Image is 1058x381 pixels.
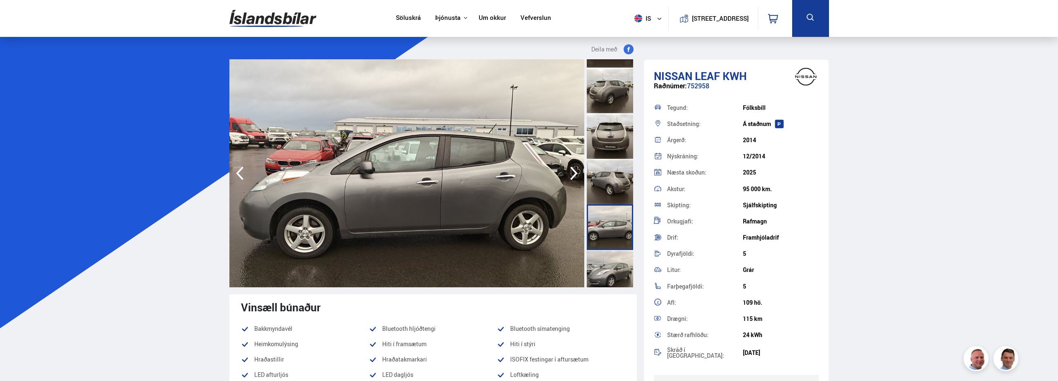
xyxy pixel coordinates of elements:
div: 5 [743,283,819,290]
div: Fólksbíll [743,104,819,111]
li: Hraðastillir [241,354,369,364]
button: [STREET_ADDRESS] [695,15,746,22]
img: brand logo [789,64,822,90]
img: 2647888.jpeg [229,59,584,287]
span: Deila með: [591,44,619,54]
div: Á staðnum [743,121,819,127]
div: Stærð rafhlöðu: [667,332,743,338]
li: Hraðatakmarkari [369,354,497,364]
div: 95 000 km. [743,186,819,192]
span: Nissan [654,68,692,83]
a: Um okkur [479,14,506,23]
li: Hiti í framsætum [369,339,497,349]
li: ISOFIX festingar í aftursætum [497,354,625,364]
div: Grár [743,267,819,273]
button: Deila með: [588,44,637,54]
div: Tegund: [667,105,743,111]
li: LED afturljós [241,370,369,380]
button: is [631,6,668,31]
div: 24 kWh [743,332,819,338]
li: Hiti í stýri [497,339,625,349]
div: Farþegafjöldi: [667,284,743,289]
div: 115 km [743,315,819,322]
img: svg+xml;base64,PHN2ZyB4bWxucz0iaHR0cDovL3d3dy53My5vcmcvMjAwMC9zdmciIHdpZHRoPSI1MTIiIGhlaWdodD0iNT... [634,15,642,22]
a: Söluskrá [396,14,421,23]
img: G0Ugv5HjCgRt.svg [229,5,316,32]
div: Vinsæll búnaður [241,301,625,313]
span: Leaf KWH [695,68,747,83]
li: LED dagljós [369,370,497,380]
div: 109 hö. [743,299,819,306]
span: is [631,15,652,22]
div: Orkugjafi: [667,218,743,224]
div: Afl: [667,300,743,306]
button: Opna LiveChat spjallviðmót [7,3,31,28]
div: 2025 [743,169,819,176]
div: Dyrafjöldi: [667,251,743,257]
li: Bakkmyndavél [241,324,369,334]
a: Vefverslun [521,14,551,23]
div: Árgerð: [667,137,743,143]
div: 752958 [654,82,819,98]
div: 2014 [743,137,819,143]
div: Drif: [667,235,743,240]
span: Raðnúmer: [654,81,687,90]
div: Akstur: [667,186,743,192]
div: 5 [743,250,819,257]
button: Þjónusta [435,14,460,22]
div: Næsta skoðun: [667,170,743,175]
li: Loftkæling [497,370,625,380]
div: Drægni: [667,316,743,322]
div: [DATE] [743,349,819,356]
img: FbJEzSuNWCJXmdc-.webp [995,347,1019,372]
div: Framhjóladrif [743,234,819,241]
a: [STREET_ADDRESS] [673,7,753,30]
div: 12/2014 [743,153,819,160]
div: Staðsetning: [667,121,743,127]
img: 2647889.jpeg [584,59,939,287]
div: Sjálfskipting [743,202,819,209]
li: Bluetooth hljóðtengi [369,324,497,334]
div: Rafmagn [743,218,819,225]
div: Skráð í [GEOGRAPHIC_DATA]: [667,347,743,359]
div: Litur: [667,267,743,273]
div: Skipting: [667,202,743,208]
div: Nýskráning: [667,153,743,159]
img: siFngHWaQ9KaOqBr.png [965,347,990,372]
li: Bluetooth símatenging [497,324,625,334]
li: Heimkomulýsing [241,339,369,349]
